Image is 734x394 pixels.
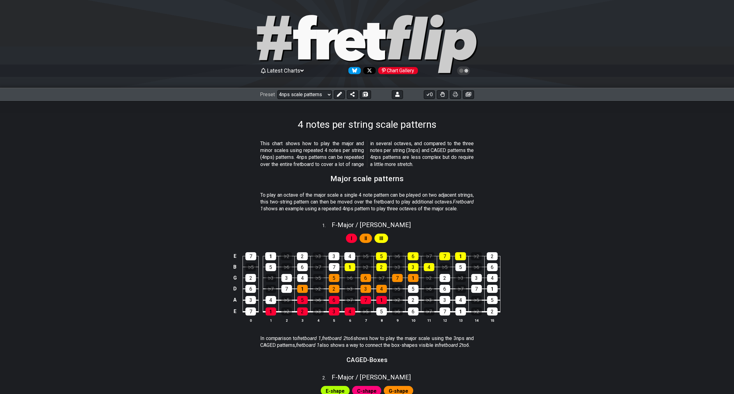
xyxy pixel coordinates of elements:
[376,307,387,316] div: 5
[313,274,324,282] div: ♭5
[437,90,448,99] button: Toggle Dexterity for all fretkits
[487,296,498,304] div: 5
[453,317,468,324] th: 13
[376,285,387,293] div: 4
[326,317,342,324] th: 5
[378,67,418,74] div: Chart Gallery
[231,272,239,283] td: G
[360,296,371,304] div: 7
[405,317,421,324] th: 10
[463,90,474,99] button: Create image
[408,285,418,293] div: 5
[297,252,308,260] div: 2
[360,274,371,282] div: 6
[281,252,292,260] div: ♭2
[245,285,256,293] div: 6
[408,296,418,304] div: 2
[455,296,466,304] div: 4
[358,317,374,324] th: 7
[440,296,450,304] div: 3
[266,307,276,316] div: 1
[313,307,324,316] div: ♭3
[245,252,256,260] div: 7
[376,67,418,74] a: #fretflip at Pinterest
[345,307,355,316] div: 4
[245,274,256,282] div: 2
[471,307,482,316] div: ♭2
[322,375,332,382] span: 2 .
[347,90,358,99] button: Share Preset
[329,274,339,282] div: 5
[297,274,308,282] div: 4
[487,307,498,316] div: 2
[332,221,411,229] span: F - Major / [PERSON_NAME]
[313,285,324,293] div: ♭2
[281,263,292,271] div: ♭6
[365,234,367,243] span: First enable full edit mode to edit
[346,67,361,74] a: Follow #fretflip at Bluesky
[376,252,387,260] div: 5
[421,317,437,324] th: 11
[245,307,256,316] div: 7
[487,263,498,271] div: 6
[279,317,294,324] th: 2
[281,274,292,282] div: 3
[329,296,339,304] div: 6
[437,317,453,324] th: 12
[231,306,239,317] td: E
[408,274,418,282] div: 1
[231,251,239,262] td: E
[329,285,339,293] div: 2
[313,263,324,271] div: ♭7
[408,252,418,260] div: 6
[245,263,256,271] div: ♭5
[267,67,300,74] span: Latest Charts
[329,252,339,260] div: 3
[245,296,256,304] div: 3
[424,274,434,282] div: ♭2
[361,67,376,74] a: Follow #fretflip at X
[376,274,387,282] div: ♭7
[266,285,276,293] div: ♭7
[297,296,308,304] div: 5
[298,119,436,130] h1: 4 notes per string scale patterns
[330,175,404,182] h2: Major scale patterns
[332,374,411,381] span: F - Major / [PERSON_NAME]
[376,296,387,304] div: 1
[392,296,403,304] div: ♭2
[347,356,388,363] h3: CAGED-Boxes
[297,285,308,293] div: 1
[460,68,467,74] span: Toggle light / dark theme
[440,307,450,316] div: 7
[408,307,418,316] div: 6
[266,274,276,282] div: ♭3
[277,90,332,99] select: Preset
[484,317,500,324] th: 15
[345,274,355,282] div: ♭6
[243,317,259,324] th: 0
[231,283,239,294] td: D
[313,252,324,260] div: ♭3
[374,317,389,324] th: 8
[408,263,418,271] div: 3
[376,263,387,271] div: 2
[423,252,434,260] div: ♭7
[439,252,450,260] div: 7
[424,263,434,271] div: 4
[296,342,320,348] em: fretboard 1
[455,274,466,282] div: ♭3
[231,262,239,272] td: B
[345,296,355,304] div: ♭7
[231,294,239,306] td: A
[487,274,498,282] div: 4
[263,317,279,324] th: 1
[471,274,482,282] div: 3
[471,263,482,271] div: ♭6
[344,252,355,260] div: 4
[360,252,371,260] div: ♭5
[260,140,474,168] p: This chart shows how to play the major and minor scales using repeated 4 notes per string (4nps) ...
[471,252,482,260] div: ♭2
[455,252,466,260] div: 1
[266,263,276,271] div: 5
[334,90,345,99] button: Edit Preset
